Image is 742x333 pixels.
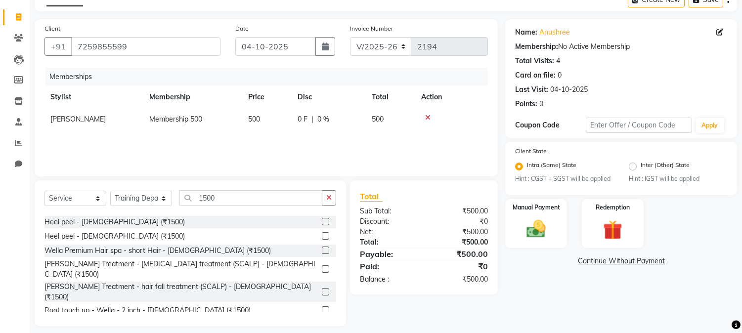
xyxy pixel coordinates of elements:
th: Disc [292,86,366,108]
div: Membership: [515,42,558,52]
button: +91 [44,37,72,56]
span: 500 [372,115,384,124]
input: Enter Offer / Coupon Code [586,118,692,133]
div: Name: [515,27,537,38]
div: ₹500.00 [424,206,496,216]
div: Memberships [45,68,495,86]
div: 4 [556,56,560,66]
label: Date [235,24,249,33]
div: 0 [558,70,562,81]
img: _gift.svg [597,218,628,242]
div: Root touch up - Wella - 2 inch - [DEMOGRAPHIC_DATA] (₹1500) [44,305,251,316]
div: Net: [352,227,424,237]
span: 500 [248,115,260,124]
a: Anushree [539,27,570,38]
div: Heel peel - [DEMOGRAPHIC_DATA] (₹1500) [44,231,185,242]
div: 0 [539,99,543,109]
div: Points: [515,99,537,109]
button: Apply [696,118,724,133]
input: Search or Scan [179,190,322,206]
div: Discount: [352,216,424,227]
label: Client State [515,147,547,156]
small: Hint : CGST + SGST will be applied [515,174,613,183]
th: Stylist [44,86,143,108]
div: Balance : [352,274,424,285]
div: Total Visits: [515,56,554,66]
div: ₹500.00 [424,227,496,237]
div: Last Visit: [515,84,548,95]
div: ₹0 [424,260,496,272]
div: 04-10-2025 [550,84,588,95]
div: Coupon Code [515,120,586,130]
img: _cash.svg [521,218,552,240]
div: Total: [352,237,424,248]
div: Paid: [352,260,424,272]
span: | [311,114,313,125]
th: Membership [143,86,242,108]
span: Membership 500 [149,115,202,124]
div: Sub Total: [352,206,424,216]
label: Invoice Number [350,24,393,33]
th: Total [366,86,415,108]
div: Card on file: [515,70,556,81]
div: [PERSON_NAME] Treatment - [MEDICAL_DATA] treatment (SCALP) - [DEMOGRAPHIC_DATA] (₹1500) [44,259,318,280]
label: Redemption [596,203,630,212]
span: 0 F [298,114,307,125]
div: ₹500.00 [424,248,496,260]
small: Hint : IGST will be applied [629,174,727,183]
div: No Active Membership [515,42,727,52]
th: Price [242,86,292,108]
div: ₹500.00 [424,237,496,248]
div: Wella Premium Hair spa - short Hair - [DEMOGRAPHIC_DATA] (₹1500) [44,246,271,256]
label: Client [44,24,60,33]
span: 0 % [317,114,329,125]
label: Intra (Same) State [527,161,576,172]
a: Continue Without Payment [507,256,735,266]
div: [PERSON_NAME] Treatment - hair fall treatment (SCALP) - [DEMOGRAPHIC_DATA] (₹1500) [44,282,318,302]
div: ₹0 [424,216,496,227]
span: [PERSON_NAME] [50,115,106,124]
input: Search by Name/Mobile/Email/Code [71,37,220,56]
div: Payable: [352,248,424,260]
label: Inter (Other) State [641,161,690,172]
th: Action [415,86,488,108]
div: Heel peel - [DEMOGRAPHIC_DATA] (₹1500) [44,217,185,227]
span: Total [360,191,383,202]
label: Manual Payment [513,203,560,212]
div: ₹500.00 [424,274,496,285]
